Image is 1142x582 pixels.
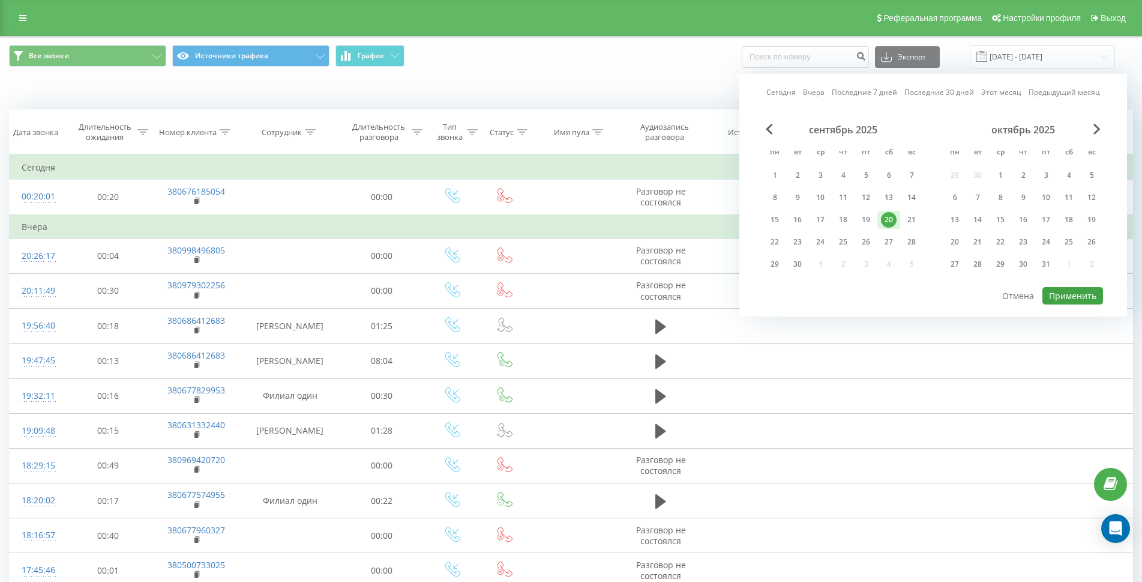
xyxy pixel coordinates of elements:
[22,559,53,582] div: 17:45:46
[813,190,828,205] div: 10
[1060,144,1078,162] abbr: суббота
[763,166,786,184] div: пн 1 сент. 2025 г.
[790,190,805,205] div: 9
[1042,287,1103,305] button: Применить
[858,168,874,183] div: 5
[1057,189,1080,207] div: сб 11 окт. 2025 г.
[813,212,828,228] div: 17
[1080,166,1103,184] div: вс 5 окт. 2025 г.
[1061,212,1077,228] div: 18
[1038,168,1054,183] div: 3
[834,144,852,162] abbr: четверг
[1084,234,1099,250] div: 26
[65,483,151,518] td: 00:17
[636,244,686,267] span: Разговор не состоялся
[877,189,900,207] div: сб 13 сент. 2025 г.
[947,190,963,205] div: 6
[1038,234,1054,250] div: 24
[22,185,53,208] div: 00:20:01
[338,483,425,518] td: 00:22
[1037,144,1055,162] abbr: пятница
[875,46,940,68] button: Экспорт
[943,124,1103,136] div: октябрь 2025
[1035,166,1057,184] div: пт 3 окт. 2025 г.
[813,234,828,250] div: 24
[65,273,151,308] td: 00:30
[1101,13,1126,23] span: Выход
[966,211,989,229] div: вт 14 окт. 2025 г.
[1015,256,1031,272] div: 30
[786,211,809,229] div: вт 16 сент. 2025 г.
[167,350,225,361] a: 380686412683
[9,45,166,67] button: Все звонки
[1084,212,1099,228] div: 19
[1080,233,1103,251] div: вс 26 окт. 2025 г.
[993,190,1008,205] div: 8
[946,144,964,162] abbr: понедельник
[65,413,151,448] td: 00:15
[970,190,985,205] div: 7
[167,279,225,291] a: 380979302256
[1029,86,1100,98] a: Предыдущий месяц
[767,234,783,250] div: 22
[241,483,338,518] td: Филиал один
[786,189,809,207] div: вт 9 сент. 2025 г.
[338,309,425,344] td: 01:25
[636,279,686,302] span: Разговор не состоялся
[832,166,855,184] div: чт 4 сент. 2025 г.
[1012,166,1035,184] div: чт 2 окт. 2025 г.
[65,448,151,483] td: 00:49
[167,384,225,396] a: 380677829953
[989,233,1012,251] div: ср 22 окт. 2025 г.
[22,384,53,408] div: 19:32:11
[1080,189,1103,207] div: вс 12 окт. 2025 г.
[832,211,855,229] div: чт 18 сент. 2025 г.
[1061,168,1077,183] div: 4
[1061,190,1077,205] div: 11
[809,166,832,184] div: ср 3 сент. 2025 г.
[766,144,784,162] abbr: понедельник
[22,349,53,372] div: 19:47:45
[338,413,425,448] td: 01:28
[1057,233,1080,251] div: сб 25 окт. 2025 г.
[790,234,805,250] div: 23
[10,156,1133,180] td: Сегодня
[1035,189,1057,207] div: пт 10 окт. 2025 г.
[881,190,897,205] div: 13
[241,344,338,378] td: [PERSON_NAME]
[22,279,53,303] div: 20:11:49
[159,127,217,138] div: Номер клиента
[904,212,919,228] div: 21
[172,45,329,67] button: Источники трафика
[338,448,425,483] td: 00:00
[943,211,966,229] div: пн 13 окт. 2025 г.
[767,212,783,228] div: 15
[728,127,765,138] div: Источник
[1084,190,1099,205] div: 12
[900,166,923,184] div: вс 7 сент. 2025 г.
[338,518,425,553] td: 00:00
[65,309,151,344] td: 00:18
[858,212,874,228] div: 19
[1015,168,1031,183] div: 2
[835,168,851,183] div: 4
[1035,211,1057,229] div: пт 17 окт. 2025 г.
[636,524,686,547] span: Разговор не состоялся
[167,315,225,326] a: 380686412683
[855,189,877,207] div: пт 12 сент. 2025 г.
[970,256,985,272] div: 28
[786,166,809,184] div: вт 2 сент. 2025 г.
[167,186,225,197] a: 380676185054
[947,212,963,228] div: 13
[22,314,53,338] div: 19:56:40
[943,189,966,207] div: пн 6 окт. 2025 г.
[1038,256,1054,272] div: 31
[881,168,897,183] div: 6
[947,256,963,272] div: 27
[436,122,464,142] div: Тип звонка
[767,168,783,183] div: 1
[1015,212,1031,228] div: 16
[832,86,897,98] a: Последние 7 дней
[877,233,900,251] div: сб 27 сент. 2025 г.
[809,233,832,251] div: ср 24 сент. 2025 г.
